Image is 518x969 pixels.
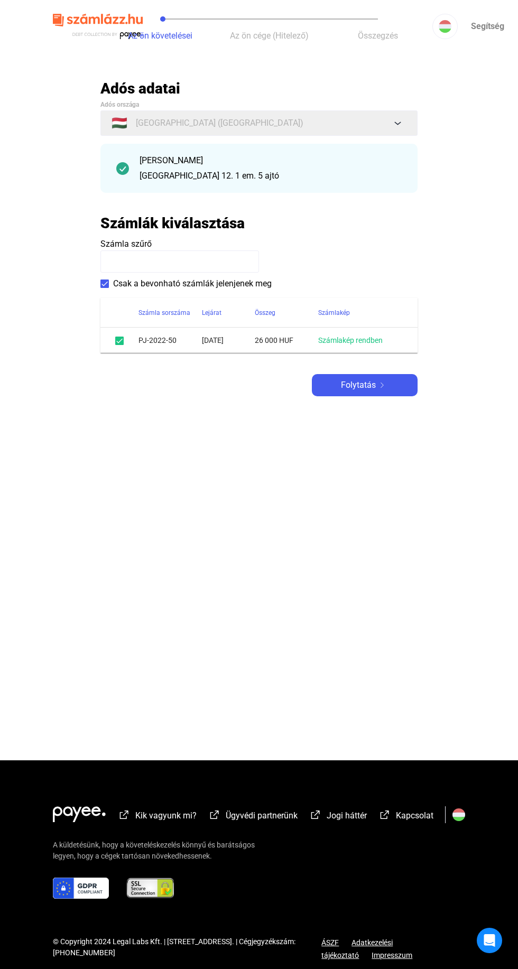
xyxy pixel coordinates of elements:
h2: Adós adatai [100,79,418,98]
span: Jogi háttér [327,810,367,821]
div: © Copyright 2024 Legal Labs Kft. | [STREET_ADDRESS]. | Cégjegyzékszám: [PHONE_NUMBER] [53,936,321,947]
img: arrow-right-white [376,383,388,388]
div: Open Intercom Messenger [477,928,502,953]
div: Számlakép [318,306,350,319]
a: Számlakép rendben [318,336,383,344]
a: external-link-whiteKik vagyunk mi? [118,812,197,822]
a: Adatkezelési tájékoztató [321,938,393,959]
div: Számla sorszáma [138,306,202,319]
a: ÁSZF [321,938,339,947]
span: Kik vagyunk mi? [135,810,197,821]
div: Lejárat [202,306,221,319]
img: external-link-white [118,809,131,820]
span: Csak a bevonható számlák jelenjenek meg [113,277,272,290]
td: 26 000 HUF [255,328,318,353]
div: Lejárat [202,306,255,319]
a: external-link-whiteÜgyvédi partnerünk [208,812,298,822]
h2: Számlák kiválasztása [100,214,245,232]
img: white-payee-white-dot.svg [53,800,106,822]
img: HU.svg [452,808,465,821]
img: gdpr [53,878,109,899]
span: Az ön követelései [128,31,192,41]
img: external-link-white [309,809,322,820]
img: szamlazzhu-logo [53,10,143,44]
div: [GEOGRAPHIC_DATA] 12. 1 em. 5 ajtó [140,170,402,182]
div: Számla sorszáma [138,306,190,319]
img: external-link-white [378,809,391,820]
img: HU [439,20,451,33]
a: external-link-whiteKapcsolat [378,812,433,822]
a: external-link-whiteJogi háttér [309,812,367,822]
span: Számla szűrő [100,239,152,249]
div: Összeg [255,306,275,319]
div: Számlakép [318,306,405,319]
span: Az ön cége (Hitelező) [230,31,309,41]
button: Folytatásarrow-right-white [312,374,418,396]
span: 🇭🇺 [112,117,127,129]
div: [PERSON_NAME] [140,154,402,167]
span: Folytatás [341,379,376,392]
td: PJ-2022-50 [138,328,202,353]
span: Adós országa [100,101,139,108]
a: Segítség [458,14,517,39]
span: Ügyvédi partnerünk [226,810,298,821]
img: external-link-white [208,809,221,820]
span: [GEOGRAPHIC_DATA] ([GEOGRAPHIC_DATA]) [136,117,303,129]
div: Összeg [255,306,318,319]
button: HU [432,14,458,39]
span: Összegzés [358,31,398,41]
td: [DATE] [202,328,255,353]
img: ssl [126,878,175,899]
button: 🇭🇺[GEOGRAPHIC_DATA] ([GEOGRAPHIC_DATA]) [100,110,418,136]
span: Kapcsolat [396,810,433,821]
a: Impresszum [372,951,412,959]
img: checkmark-darker-green-circle [116,162,129,175]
